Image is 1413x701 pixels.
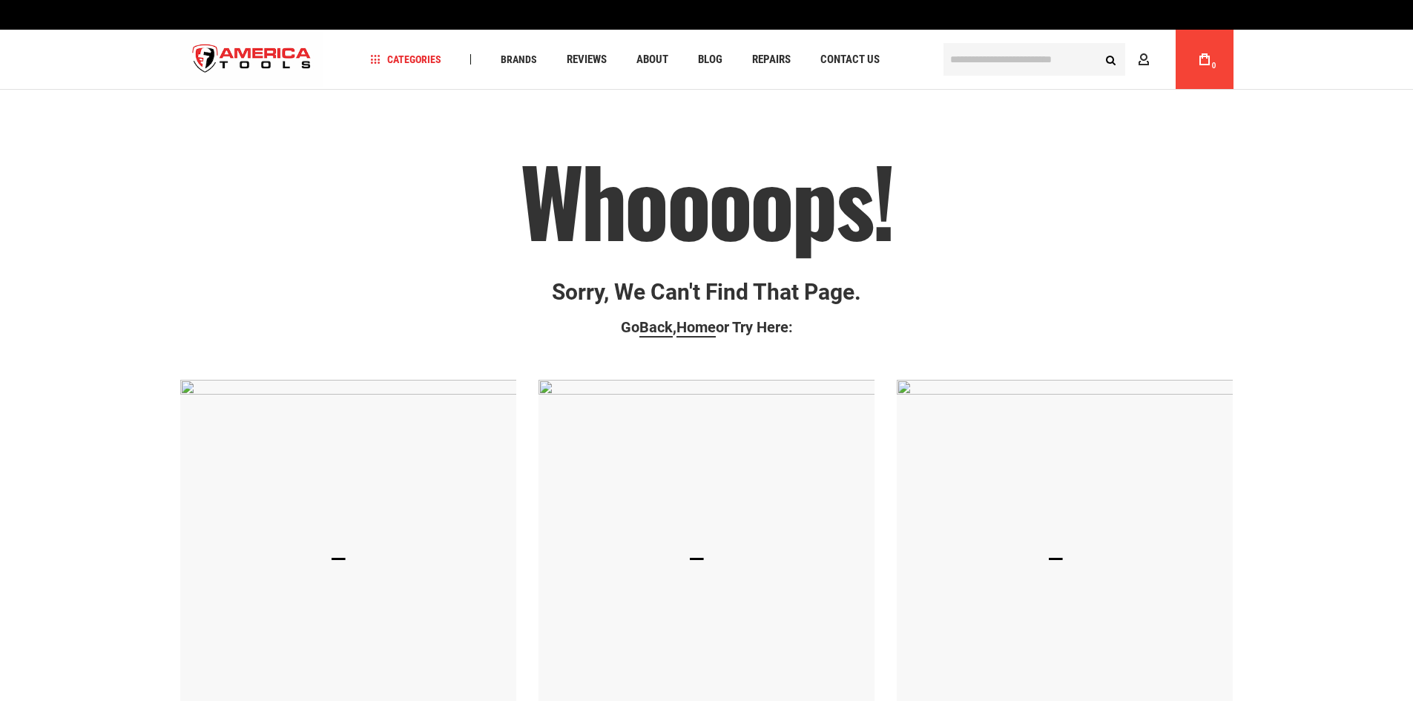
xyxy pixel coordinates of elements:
button: Search [1097,45,1125,73]
span: Back [639,318,673,336]
span: Home [676,318,716,336]
span: Repairs [752,54,791,65]
span: About [636,54,668,65]
a: Back [639,318,673,338]
a: Contact Us [814,50,886,70]
span: Blog [698,54,722,65]
span: Contact Us [820,54,880,65]
p: Sorry, we can't find that page. [180,280,1234,304]
a: Blog [691,50,729,70]
a: Reviews [560,50,613,70]
a: About [630,50,675,70]
a: Categories [363,50,448,70]
a: Home [676,318,716,338]
img: America Tools [180,32,324,88]
a: Repairs [745,50,797,70]
span: 0 [1212,62,1216,70]
a: store logo [180,32,324,88]
h1: Whoooops! [180,149,1234,250]
p: Go , or Try Here: [180,319,1234,335]
span: Reviews [567,54,607,65]
span: Brands [501,54,537,65]
span: Categories [370,54,441,65]
a: Brands [494,50,544,70]
a: 0 [1190,30,1219,89]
